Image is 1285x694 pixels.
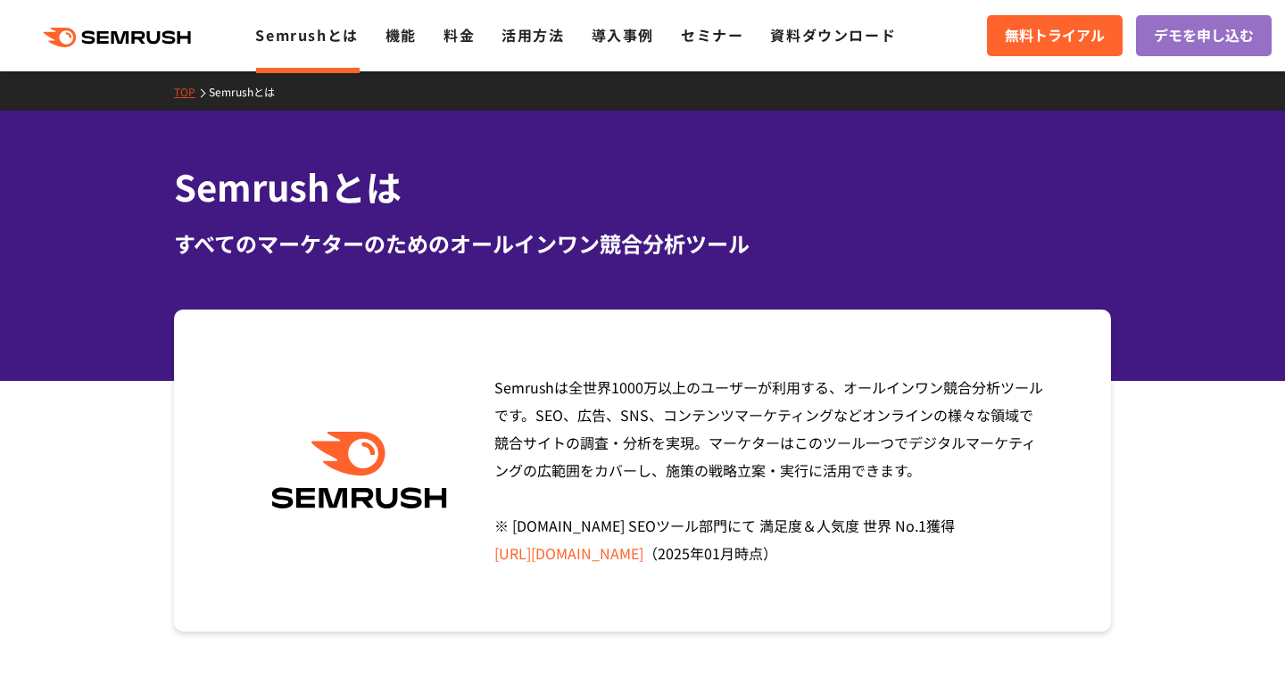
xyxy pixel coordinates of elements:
[987,15,1123,56] a: 無料トライアル
[1136,15,1272,56] a: デモを申し込む
[494,542,643,564] a: [URL][DOMAIN_NAME]
[255,24,358,45] a: Semrushとは
[770,24,896,45] a: 資料ダウンロード
[262,432,456,509] img: Semrush
[209,84,288,99] a: Semrushとは
[174,227,1111,260] div: すべてのマーケターのためのオールインワン競合分析ツール
[174,161,1111,213] h1: Semrushとは
[592,24,654,45] a: 導入事例
[494,376,1043,564] span: Semrushは全世界1000万以上のユーザーが利用する、オールインワン競合分析ツールです。SEO、広告、SNS、コンテンツマーケティングなどオンラインの様々な領域で競合サイトの調査・分析を実現...
[385,24,417,45] a: 機能
[681,24,743,45] a: セミナー
[444,24,475,45] a: 料金
[502,24,564,45] a: 活用方法
[1005,24,1105,47] span: 無料トライアル
[174,84,209,99] a: TOP
[1154,24,1254,47] span: デモを申し込む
